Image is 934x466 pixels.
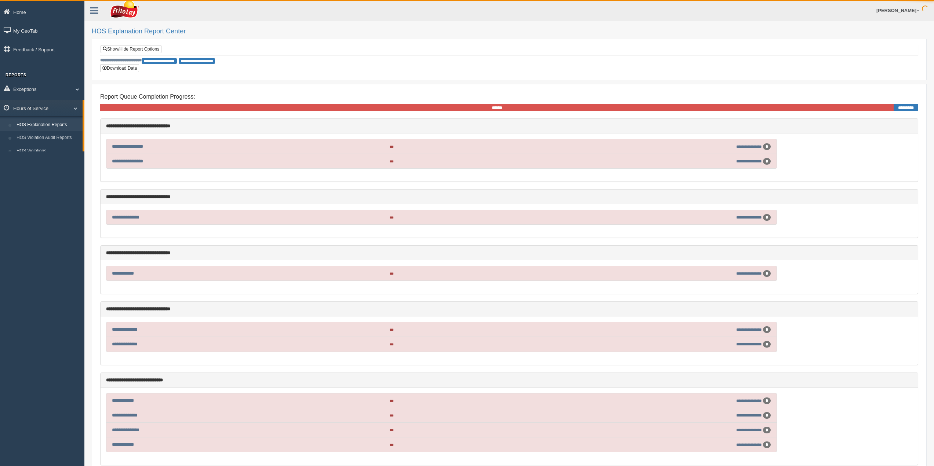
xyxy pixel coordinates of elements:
[100,64,139,72] button: Download Data
[100,93,918,100] h4: Report Queue Completion Progress:
[13,118,83,132] a: HOS Explanation Reports
[13,144,83,158] a: HOS Violations
[92,28,927,35] h2: HOS Explanation Report Center
[101,45,161,53] a: Show/Hide Report Options
[13,131,83,144] a: HOS Violation Audit Reports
